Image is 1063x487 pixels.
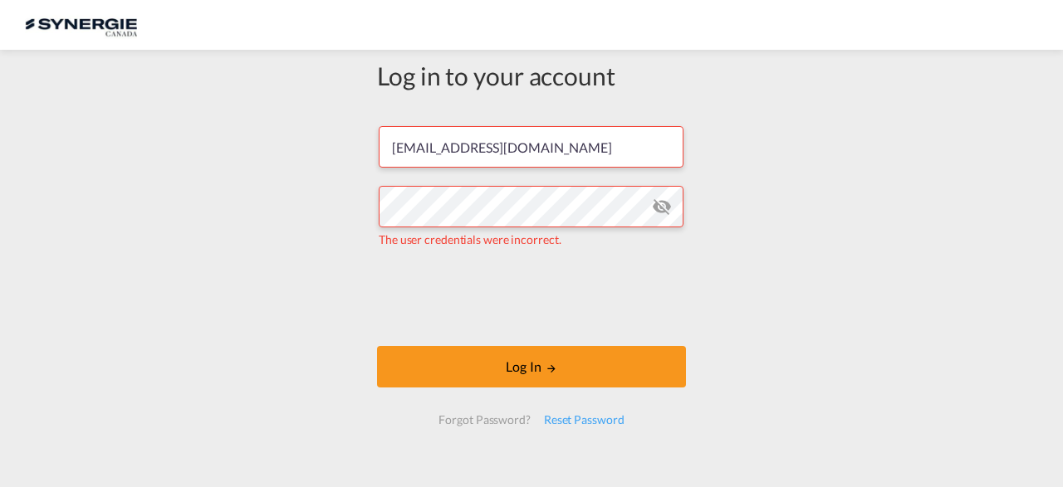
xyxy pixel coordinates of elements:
img: 1f56c880d42311ef80fc7dca854c8e59.png [25,7,137,44]
span: The user credentials were incorrect. [379,232,561,246]
md-icon: icon-eye-off [652,197,672,217]
div: Forgot Password? [432,405,536,435]
div: Log in to your account [377,58,686,93]
input: Enter email/phone number [379,126,683,168]
div: Reset Password [537,405,631,435]
button: LOGIN [377,346,686,387]
iframe: reCAPTCHA [405,265,658,329]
